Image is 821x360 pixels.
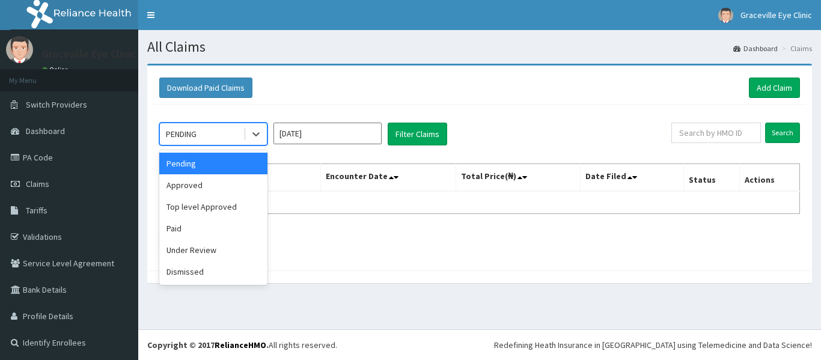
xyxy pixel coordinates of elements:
[388,123,447,145] button: Filter Claims
[26,126,65,136] span: Dashboard
[765,123,800,143] input: Search
[159,174,267,196] div: Approved
[684,164,740,192] th: Status
[26,178,49,189] span: Claims
[159,239,267,261] div: Under Review
[718,8,733,23] img: User Image
[138,329,821,360] footer: All rights reserved.
[6,36,33,63] img: User Image
[215,340,266,350] a: RelianceHMO
[494,339,812,351] div: Redefining Heath Insurance in [GEOGRAPHIC_DATA] using Telemedicine and Data Science!
[166,128,197,140] div: PENDING
[740,10,812,20] span: Graceville Eye Clinic
[159,261,267,282] div: Dismissed
[26,99,87,110] span: Switch Providers
[159,78,252,98] button: Download Paid Claims
[321,164,456,192] th: Encounter Date
[42,66,71,74] a: Online
[273,123,382,144] input: Select Month and Year
[671,123,761,143] input: Search by HMO ID
[749,78,800,98] a: Add Claim
[581,164,684,192] th: Date Filed
[159,153,267,174] div: Pending
[42,49,136,59] p: Graceville Eye Clinic
[26,205,47,216] span: Tariffs
[159,218,267,239] div: Paid
[779,43,812,53] li: Claims
[456,164,581,192] th: Total Price(₦)
[739,164,799,192] th: Actions
[733,43,778,53] a: Dashboard
[147,340,269,350] strong: Copyright © 2017 .
[159,196,267,218] div: Top level Approved
[147,39,812,55] h1: All Claims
